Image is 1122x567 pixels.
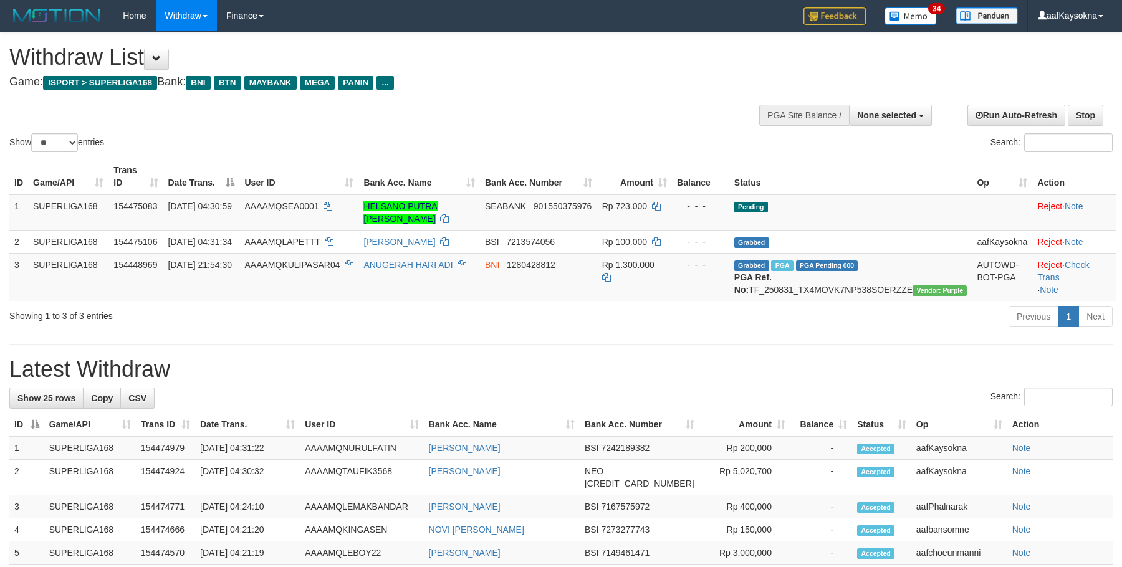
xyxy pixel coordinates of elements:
[44,460,136,495] td: SUPERLIGA168
[363,260,453,270] a: ANUGERAH HARI ADI
[911,541,1007,565] td: aafchoeunmanni
[9,76,736,88] h4: Game: Bank:
[1009,306,1058,327] a: Previous
[1037,260,1062,270] a: Reject
[9,305,458,322] div: Showing 1 to 3 of 3 entries
[967,105,1065,126] a: Run Auto-Refresh
[136,460,195,495] td: 154474924
[911,460,1007,495] td: aafKaysokna
[120,388,155,409] a: CSV
[9,436,44,460] td: 1
[300,518,423,541] td: AAAAMQKINGASEN
[885,7,937,25] img: Button%20Memo.svg
[300,460,423,495] td: AAAAMQTAUFIK3568
[857,525,894,536] span: Accepted
[44,413,136,436] th: Game/API: activate to sort column ascending
[168,201,232,211] span: [DATE] 04:30:59
[43,76,157,90] span: ISPORT > SUPERLIGA168
[136,518,195,541] td: 154474666
[429,443,501,453] a: [PERSON_NAME]
[1024,133,1113,152] input: Search:
[1012,443,1031,453] a: Note
[1037,201,1062,211] a: Reject
[195,460,300,495] td: [DATE] 04:30:32
[972,159,1032,194] th: Op: activate to sort column ascending
[300,76,335,90] span: MEGA
[911,413,1007,436] th: Op: activate to sort column ascending
[195,541,300,565] td: [DATE] 04:21:19
[911,495,1007,518] td: aafPhalnarak
[601,443,650,453] span: Copy 7242189382 to clipboard
[485,260,499,270] span: BNI
[734,237,769,248] span: Grabbed
[136,413,195,436] th: Trans ID: activate to sort column ascending
[1032,253,1116,301] td: · ·
[990,133,1113,152] label: Search:
[849,105,932,126] button: None selected
[300,413,423,436] th: User ID: activate to sort column ascending
[857,502,894,513] span: Accepted
[9,230,28,253] td: 2
[677,200,724,212] div: - - -
[699,413,790,436] th: Amount: activate to sort column ascending
[300,541,423,565] td: AAAAMQLEBOY22
[734,260,769,271] span: Grabbed
[585,502,599,512] span: BSI
[239,159,358,194] th: User ID: activate to sort column ascending
[972,253,1032,301] td: AUTOWD-BOT-PGA
[9,518,44,541] td: 4
[1012,548,1031,558] a: Note
[1032,230,1116,253] td: ·
[9,253,28,301] td: 3
[911,518,1007,541] td: aafbansomne
[9,460,44,495] td: 2
[913,285,967,296] span: Vendor URL: https://trx4.1velocity.biz
[485,201,526,211] span: SEABANK
[601,525,650,535] span: Copy 7273277743 to clipboard
[602,260,654,270] span: Rp 1.300.000
[163,159,240,194] th: Date Trans.: activate to sort column descending
[602,237,647,247] span: Rp 100.000
[534,201,592,211] span: Copy 901550375976 to clipboard
[300,495,423,518] td: AAAAMQLEMAKBANDAR
[17,393,75,403] span: Show 25 rows
[28,159,108,194] th: Game/API: activate to sort column ascending
[168,237,232,247] span: [DATE] 04:31:34
[1058,306,1079,327] a: 1
[585,466,603,476] span: NEO
[136,495,195,518] td: 154474771
[358,159,480,194] th: Bank Acc. Name: activate to sort column ascending
[699,518,790,541] td: Rp 150,000
[1065,237,1083,247] a: Note
[1012,525,1031,535] a: Note
[108,159,163,194] th: Trans ID: activate to sort column ascending
[136,436,195,460] td: 154474979
[790,495,852,518] td: -
[44,541,136,565] td: SUPERLIGA168
[734,202,768,212] span: Pending
[83,388,121,409] a: Copy
[729,253,972,301] td: TF_250831_TX4MOVK7NP538SOERZZE
[429,502,501,512] a: [PERSON_NAME]
[128,393,146,403] span: CSV
[424,413,580,436] th: Bank Acc. Name: activate to sort column ascending
[790,518,852,541] td: -
[672,159,729,194] th: Balance
[363,201,437,224] a: HELSANO PUTRA [PERSON_NAME]
[244,260,340,270] span: AAAAMQKULIPASAR04
[1068,105,1103,126] a: Stop
[790,413,852,436] th: Balance: activate to sort column ascending
[1032,159,1116,194] th: Action
[1024,388,1113,406] input: Search:
[9,159,28,194] th: ID
[1065,201,1083,211] a: Note
[9,388,84,409] a: Show 25 rows
[677,236,724,248] div: - - -
[790,436,852,460] td: -
[580,413,699,436] th: Bank Acc. Number: activate to sort column ascending
[214,76,241,90] span: BTN
[429,525,524,535] a: NOVI [PERSON_NAME]
[601,502,650,512] span: Copy 7167575972 to clipboard
[585,548,599,558] span: BSI
[771,260,793,271] span: Marked by aafchhiseyha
